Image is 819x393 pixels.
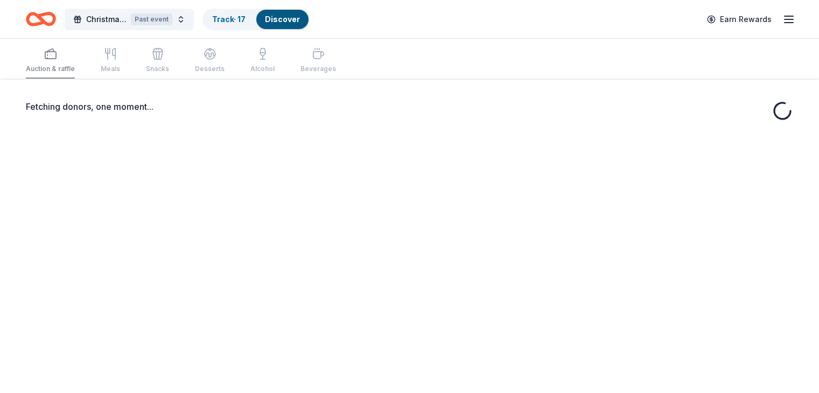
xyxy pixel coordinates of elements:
[86,13,127,26] span: Christmas Silent Auction
[65,9,194,30] button: Christmas Silent AuctionPast event
[212,15,246,24] a: Track· 17
[26,6,56,32] a: Home
[131,13,172,25] div: Past event
[701,10,778,29] a: Earn Rewards
[26,100,793,113] div: Fetching donors, one moment...
[265,15,300,24] a: Discover
[202,9,310,30] button: Track· 17Discover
